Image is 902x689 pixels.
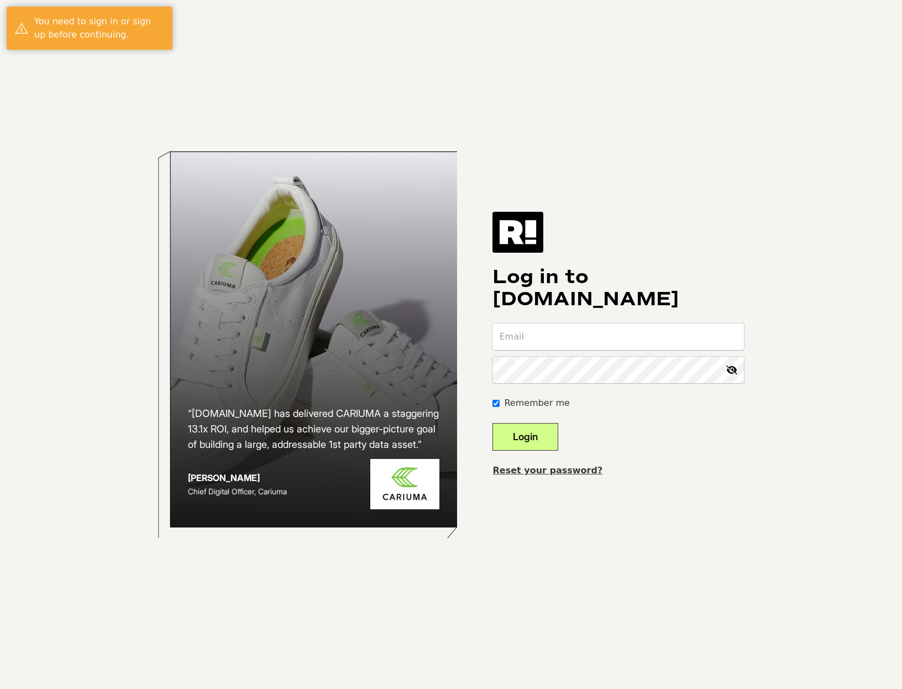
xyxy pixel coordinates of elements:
[188,472,260,483] strong: [PERSON_NAME]
[492,465,602,476] a: Reset your password?
[188,406,440,452] h2: “[DOMAIN_NAME] has delivered CARIUMA a staggering 13.1x ROI, and helped us achieve our bigger-pic...
[492,212,543,253] img: Retention.com
[188,487,287,496] span: Chief Digital Officer, Cariuma
[370,459,439,509] img: Cariuma
[34,15,164,41] div: You need to sign in or sign up before continuing.
[492,323,744,350] input: Email
[492,266,744,310] h1: Log in to [DOMAIN_NAME]
[504,396,569,410] label: Remember me
[492,423,558,451] button: Login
